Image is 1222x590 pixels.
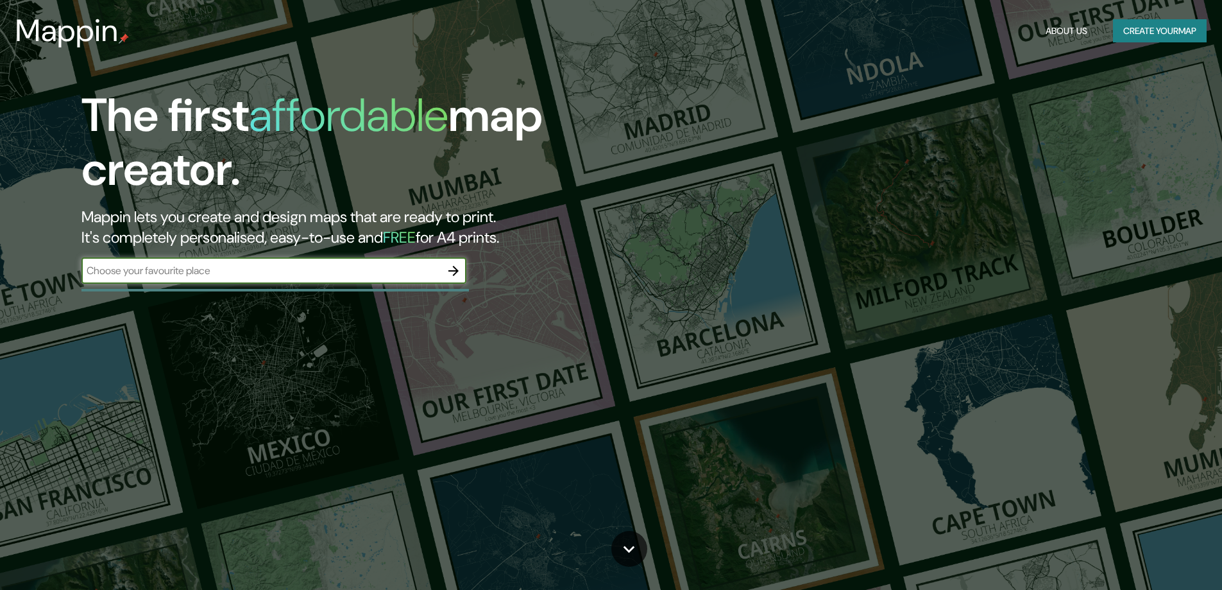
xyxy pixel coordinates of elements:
[81,263,441,278] input: Choose your favourite place
[119,33,129,44] img: mappin-pin
[15,13,119,49] h3: Mappin
[1113,19,1207,43] button: Create yourmap
[249,85,448,145] h1: affordable
[81,207,693,248] h2: Mappin lets you create and design maps that are ready to print. It's completely personalised, eas...
[1040,19,1092,43] button: About Us
[383,227,416,247] h5: FREE
[81,89,693,207] h1: The first map creator.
